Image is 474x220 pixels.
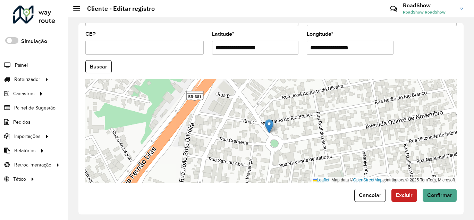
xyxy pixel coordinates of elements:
[15,62,28,69] span: Painel
[391,189,417,202] button: Excluir
[427,192,452,198] span: Confirmar
[85,60,112,73] button: Buscar
[403,2,455,9] h3: RoadShow
[85,30,96,38] label: CEP
[307,30,333,38] label: Longitude
[311,177,457,183] div: Map data © contributors,© 2025 TomTom, Microsoft
[265,119,273,133] img: Marker
[353,178,383,182] a: OpenStreetMap
[330,178,331,182] span: |
[386,1,401,16] a: Contato Rápido
[403,9,455,15] span: RoadShow RoadShow
[354,189,386,202] button: Cancelar
[396,192,413,198] span: Excluir
[80,5,155,13] h2: Cliente - Editar registro
[359,192,381,198] span: Cancelar
[13,176,26,183] span: Tático
[14,161,51,169] span: Retroalimentação
[423,189,457,202] button: Confirmar
[14,147,36,154] span: Relatórios
[14,76,40,83] span: Roteirizador
[14,104,56,112] span: Painel de Sugestão
[313,178,329,182] a: Leaflet
[21,37,47,46] label: Simulação
[14,133,41,140] span: Importações
[13,119,31,126] span: Pedidos
[212,30,234,38] label: Latitude
[13,90,35,97] span: Cadastros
